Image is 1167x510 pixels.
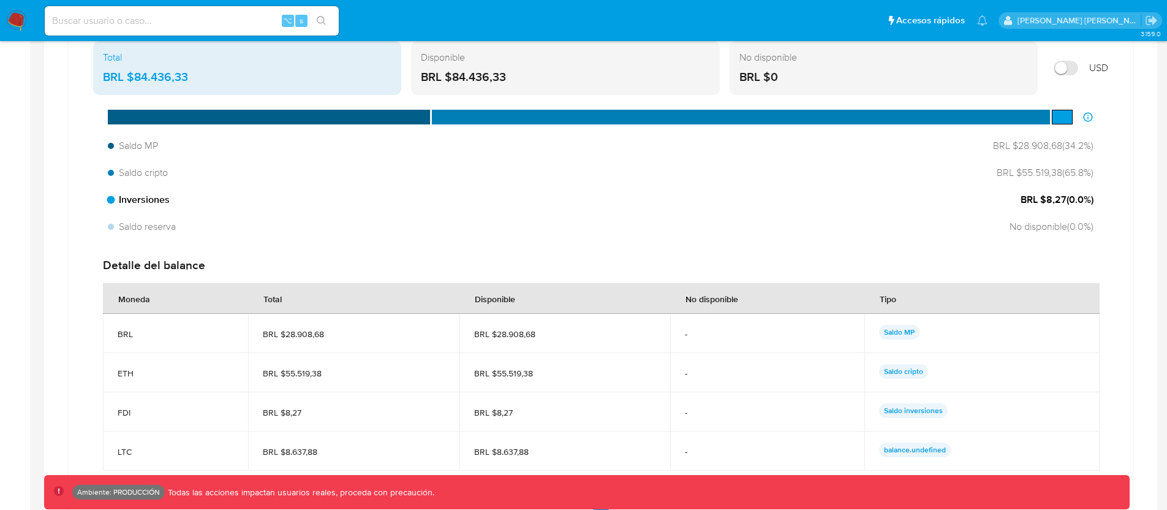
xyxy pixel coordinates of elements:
[77,490,160,495] p: Ambiente: PRODUCCIÓN
[45,13,339,29] input: Buscar usuario o caso...
[309,12,334,29] button: search-icon
[1145,14,1158,27] a: Salir
[1018,15,1141,26] p: victor.david@mercadolibre.com.co
[896,14,965,27] span: Accesos rápidos
[165,487,434,498] p: Todas las acciones impactan usuarios reales, proceda con precaución.
[283,15,292,26] span: ⌥
[977,15,988,26] a: Notificaciones
[1141,29,1161,39] span: 3.159.0
[300,15,303,26] span: s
